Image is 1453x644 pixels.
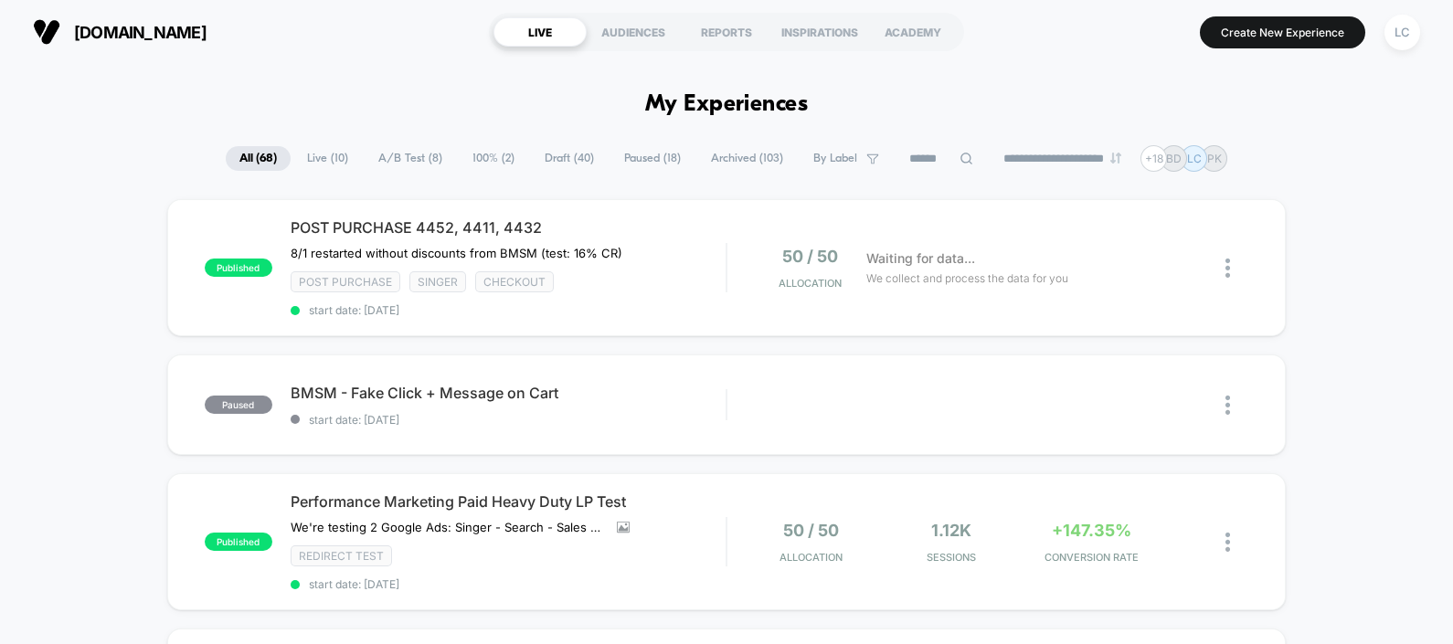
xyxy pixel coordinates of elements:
[205,533,272,551] span: published
[291,577,726,591] span: start date: [DATE]
[205,396,272,414] span: paused
[1187,152,1202,165] p: LC
[291,492,726,511] span: Performance Marketing Paid Heavy Duty LP Test
[866,248,975,269] span: Waiting for data...
[680,17,773,47] div: REPORTS
[782,247,838,266] span: 50 / 50
[779,277,842,290] span: Allocation
[813,152,857,165] span: By Label
[291,246,622,260] span: 8/1 restarted without discounts from BMSM (test: 16% CR)
[1207,152,1222,165] p: PK
[697,146,797,171] span: Archived ( 103 )
[1026,551,1158,564] span: CONVERSION RATE
[1384,15,1420,50] div: LC
[783,521,839,540] span: 50 / 50
[1166,152,1182,165] p: BD
[1200,16,1365,48] button: Create New Experience
[610,146,695,171] span: Paused ( 18 )
[74,23,207,42] span: [DOMAIN_NAME]
[365,146,456,171] span: A/B Test ( 8 )
[459,146,528,171] span: 100% ( 2 )
[291,384,726,402] span: BMSM - Fake Click + Message on Cart
[291,413,726,427] span: start date: [DATE]
[1052,521,1131,540] span: +147.35%
[1379,14,1426,51] button: LC
[493,17,587,47] div: LIVE
[866,269,1068,287] span: We collect and process the data for you
[205,259,272,277] span: published
[587,17,680,47] div: AUDIENCES
[409,271,466,292] span: Singer
[1225,396,1230,415] img: close
[291,520,603,534] span: We're testing 2 Google Ads: Singer - Search - Sales - Heavy Duty - Nonbrand and SINGER - PMax - H...
[866,17,960,47] div: ACADEMY
[226,146,291,171] span: All ( 68 )
[1225,259,1230,278] img: close
[291,303,726,317] span: start date: [DATE]
[291,545,392,566] span: Redirect Test
[886,551,1017,564] span: Sessions
[291,218,726,237] span: POST PURCHASE 4452, 4411, 4432
[291,271,400,292] span: Post Purchase
[645,91,809,118] h1: My Experiences
[33,18,60,46] img: Visually logo
[780,551,843,564] span: Allocation
[293,146,362,171] span: Live ( 10 )
[1110,153,1121,164] img: end
[1140,145,1167,172] div: + 18
[27,17,212,47] button: [DOMAIN_NAME]
[1225,533,1230,552] img: close
[931,521,971,540] span: 1.12k
[475,271,554,292] span: checkout
[773,17,866,47] div: INSPIRATIONS
[531,146,608,171] span: Draft ( 40 )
